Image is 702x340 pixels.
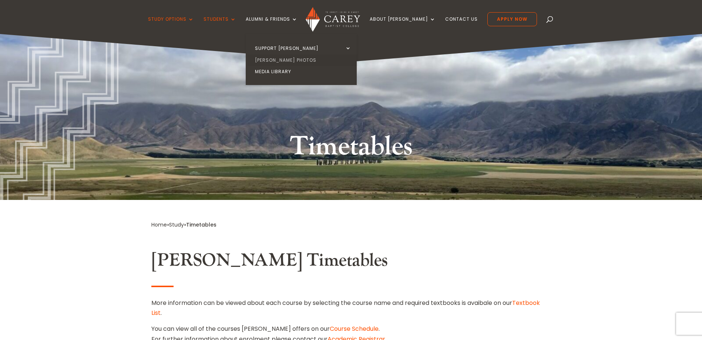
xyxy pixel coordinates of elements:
a: [PERSON_NAME] Photos [248,54,359,66]
a: Study [169,221,184,228]
h1: Timetables [212,129,490,168]
a: Students [204,17,236,34]
span: Timetables [186,221,216,228]
a: About [PERSON_NAME] [370,17,436,34]
a: Contact Us [445,17,478,34]
a: Support [PERSON_NAME] [248,42,359,54]
a: Media Library [248,66,359,78]
a: Course Schedule [330,324,379,333]
a: Study Options [148,17,194,34]
a: Home [151,221,167,228]
a: Alumni & Friends [246,17,298,34]
p: More information can be viewed about each course by selecting the course name and required textbo... [151,298,551,324]
span: » » [151,221,216,228]
h2: [PERSON_NAME] Timetables [151,250,551,275]
img: Carey Baptist College [306,7,360,32]
a: Apply Now [487,12,537,26]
